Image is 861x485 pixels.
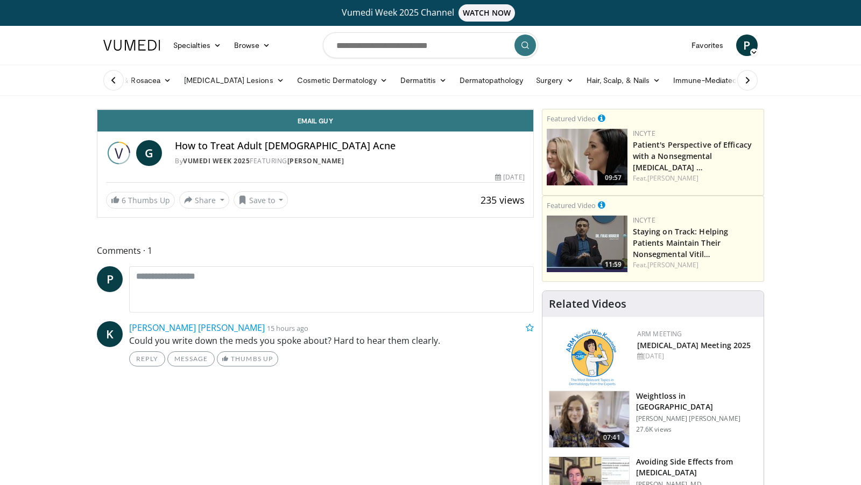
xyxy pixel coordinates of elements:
a: Vumedi Week 2025 [183,156,250,165]
a: Patient's Perspective of Efficacy with a Nonsegmental [MEDICAL_DATA] … [633,140,752,172]
a: Dermatitis [394,70,453,91]
div: By FEATURING [175,156,525,166]
span: 6 [122,195,126,205]
div: Feat. [633,174,759,183]
a: Incyte [633,216,655,225]
small: Featured Video [547,114,596,123]
a: [PERSON_NAME] [PERSON_NAME] [129,322,265,334]
a: [PERSON_NAME] [647,260,698,269]
a: Immune-Mediated [667,70,754,91]
a: Browse [228,34,277,56]
a: 11:59 [547,216,627,272]
a: Incyte [633,129,655,138]
span: 235 views [481,193,525,206]
a: Specialties [167,34,228,56]
img: 2c48d197-61e9-423b-8908-6c4d7e1deb64.png.150x105_q85_crop-smart_upscale.jpg [547,129,627,185]
a: Vumedi Week 2025 ChannelWATCH NOW [105,4,756,22]
img: Vumedi Week 2025 [106,140,132,166]
a: 6 Thumbs Up [106,192,175,209]
a: Favorites [685,34,730,56]
h4: How to Treat Adult [DEMOGRAPHIC_DATA] Acne [175,140,525,152]
div: Feat. [633,260,759,270]
a: Acne & Rosacea [97,70,178,91]
a: 07:41 Weightloss in [GEOGRAPHIC_DATA] [PERSON_NAME] [PERSON_NAME] 27.6K views [549,391,757,448]
a: Email Guy [97,110,533,131]
a: Message [167,351,215,366]
span: WATCH NOW [458,4,516,22]
a: Thumbs Up [217,351,278,366]
button: Save to [234,191,288,209]
a: [PERSON_NAME] [287,156,344,165]
img: fe0751a3-754b-4fa7-bfe3-852521745b57.png.150x105_q85_crop-smart_upscale.jpg [547,216,627,272]
a: Reply [129,351,165,366]
div: [DATE] [637,351,755,361]
input: Search topics, interventions [323,32,538,58]
a: [MEDICAL_DATA] Lesions [178,70,291,91]
a: K [97,321,123,347]
h4: Related Videos [549,297,626,310]
a: P [736,34,758,56]
button: Share [179,191,229,209]
a: ARM Meeting [637,329,682,338]
img: 89a28c6a-718a-466f-b4d1-7c1f06d8483b.png.150x105_q85_autocrop_double_scale_upscale_version-0.2.png [566,329,616,386]
a: Staying on Track: Helping Patients Maintain Their Nonsegmental Vitil… [633,226,729,259]
a: P [97,266,123,292]
a: 09:57 [547,129,627,185]
span: Comments 1 [97,244,534,258]
img: VuMedi Logo [103,40,160,51]
a: [PERSON_NAME] [647,174,698,183]
span: 11:59 [602,260,625,269]
a: G [136,140,162,166]
div: [DATE] [495,172,524,182]
p: 27.6K views [636,425,672,434]
p: [PERSON_NAME] [PERSON_NAME] [636,414,757,423]
video-js: Video Player [97,109,533,110]
small: Featured Video [547,200,596,210]
img: 9983fed1-7565-45be-8934-aef1103ce6e2.150x105_q85_crop-smart_upscale.jpg [549,391,629,447]
a: Hair, Scalp, & Nails [580,70,667,91]
a: [MEDICAL_DATA] Meeting 2025 [637,340,751,350]
span: 09:57 [602,173,625,183]
a: Dermatopathology [453,70,530,91]
a: Surgery [530,70,580,91]
small: 15 hours ago [267,323,308,333]
span: 07:41 [599,432,625,443]
p: Could you write down the meds you spoke about? Hard to hear them clearly. [129,334,534,347]
h3: Weightloss in [GEOGRAPHIC_DATA] [636,391,757,412]
h3: Avoiding Side Effects from [MEDICAL_DATA] [636,456,757,478]
a: Cosmetic Dermatology [291,70,394,91]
